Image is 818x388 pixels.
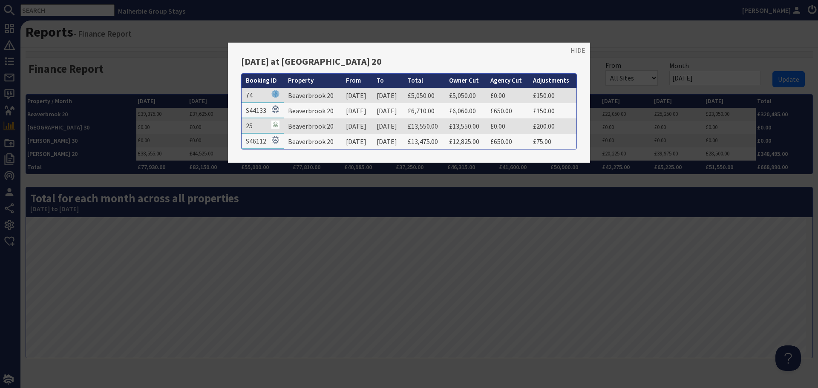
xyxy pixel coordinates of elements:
[377,106,397,115] a: [DATE]
[284,74,341,88] th: Property
[288,137,334,146] a: Beaverbrook 20
[377,122,397,130] a: [DATE]
[533,91,555,100] a: £150.00
[533,122,555,130] a: £200.00
[377,91,397,100] a: [DATE]
[486,74,529,88] th: Agency Cut
[246,137,266,145] a: S46112
[271,90,279,98] img: Referer: BookingStays
[490,106,512,115] a: £650.00
[490,137,512,146] a: £650.00
[449,106,476,115] a: £6,060.00
[342,74,373,88] th: From
[445,74,486,88] th: Owner Cut
[372,74,403,88] th: To
[533,106,555,115] a: £150.00
[288,122,334,130] a: Beaverbrook 20
[449,91,476,100] a: £5,050.00
[529,74,576,88] th: Adjustments
[408,91,435,100] a: £5,050.00
[271,121,279,129] img: Referer: Malherbie Group Stays
[242,74,284,88] th: Booking ID
[346,91,366,100] a: [DATE]
[246,106,266,115] a: S44133
[408,106,435,115] a: £6,710.00
[490,91,505,100] a: £0.00
[449,122,479,130] a: £13,550.00
[449,137,479,146] a: £12,825.00
[570,45,585,55] a: HIDE
[346,137,366,146] a: [DATE]
[377,137,397,146] a: [DATE]
[346,122,366,130] a: [DATE]
[533,137,551,146] a: £75.00
[490,122,505,130] a: £0.00
[241,56,577,67] h3: [DATE] at [GEOGRAPHIC_DATA] 20
[246,91,253,99] a: 74
[271,136,279,144] img: Referer: Sleeps 12
[288,91,334,100] a: Beaverbrook 20
[346,106,366,115] a: [DATE]
[288,106,334,115] a: Beaverbrook 20
[271,105,279,113] img: Referer: Sleeps 12
[408,122,438,130] a: £13,550.00
[246,121,253,130] a: 25
[403,74,445,88] th: Total
[408,137,438,146] a: £13,475.00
